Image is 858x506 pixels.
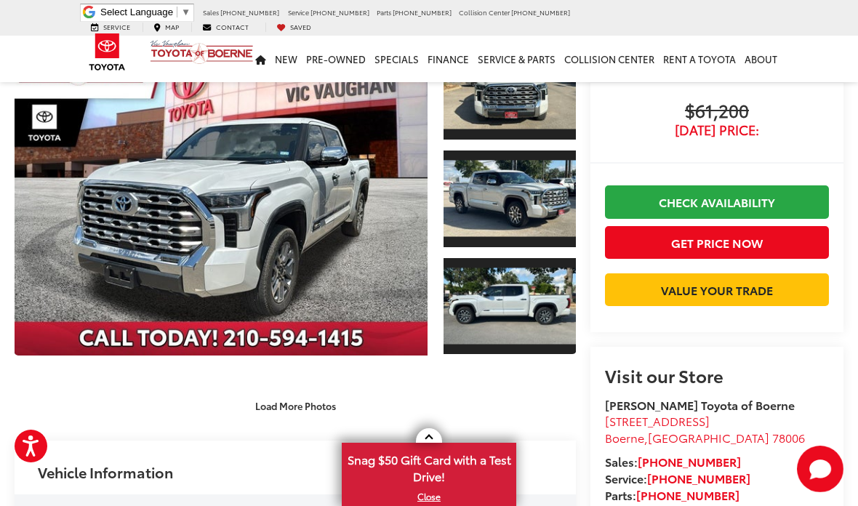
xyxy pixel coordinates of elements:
button: Get Price Now [605,226,829,259]
img: 2024 Toyota Tundra Hybrid 1794 Edition [442,268,577,344]
a: Finance [423,36,473,82]
button: Toggle Chat Window [797,446,843,492]
a: Check Availability [605,185,829,218]
a: Home [251,36,270,82]
span: [GEOGRAPHIC_DATA] [648,429,769,446]
strong: [PERSON_NAME] Toyota of Boerne [605,396,795,413]
span: [PHONE_NUMBER] [511,7,570,17]
a: Value Your Trade [605,273,829,306]
a: Service & Parts: Opens in a new tab [473,36,560,82]
img: Vic Vaughan Toyota of Boerne [150,39,254,65]
a: Expand Photo 2 [444,149,576,249]
span: [PHONE_NUMBER] [220,7,279,17]
a: Select Language​ [100,7,191,17]
a: Expand Photo 0 [15,41,428,356]
span: Service [103,22,130,31]
a: Rent a Toyota [659,36,740,82]
a: [PHONE_NUMBER] [638,453,741,470]
a: Service [80,23,141,32]
a: Expand Photo 1 [444,41,576,141]
span: Parts [377,7,391,17]
span: Service [288,7,309,17]
a: About [740,36,782,82]
svg: Start Chat [797,446,843,492]
span: Collision Center [459,7,510,17]
h2: Vehicle Information [38,464,173,480]
button: Load More Photos [245,393,346,418]
span: , [605,429,805,446]
a: Collision Center [560,36,659,82]
a: Pre-Owned [302,36,370,82]
span: ​ [177,7,177,17]
span: Saved [290,22,311,31]
span: Snag $50 Gift Card with a Test Drive! [343,444,515,489]
span: Contact [216,22,249,31]
a: [PHONE_NUMBER] [636,486,739,503]
a: Contact [191,23,260,32]
img: Toyota [80,28,135,76]
strong: Service: [605,470,750,486]
a: Map [143,23,190,32]
span: [PHONE_NUMBER] [393,7,452,17]
a: [PHONE_NUMBER] [647,470,750,486]
span: [PHONE_NUMBER] [310,7,369,17]
span: [DATE] Price: [605,123,829,137]
h2: Visit our Store [605,366,829,385]
a: Specials [370,36,423,82]
a: Expand Photo 3 [444,257,576,356]
span: ▼ [181,7,191,17]
a: New [270,36,302,82]
img: 2024 Toyota Tundra Hybrid 1794 Edition [442,53,577,129]
a: [STREET_ADDRESS] Boerne,[GEOGRAPHIC_DATA] 78006 [605,412,805,446]
span: $61,200 [605,101,829,123]
span: Sales [203,7,219,17]
span: Select Language [100,7,173,17]
strong: Parts: [605,486,739,503]
img: 2024 Toyota Tundra Hybrid 1794 Edition [442,161,577,237]
span: Boerne [605,429,644,446]
span: [STREET_ADDRESS] [605,412,710,429]
a: My Saved Vehicles [265,23,322,32]
span: Map [165,22,179,31]
strong: Sales: [605,453,741,470]
span: 78006 [772,429,805,446]
img: 2024 Toyota Tundra Hybrid 1794 Edition [10,41,431,356]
